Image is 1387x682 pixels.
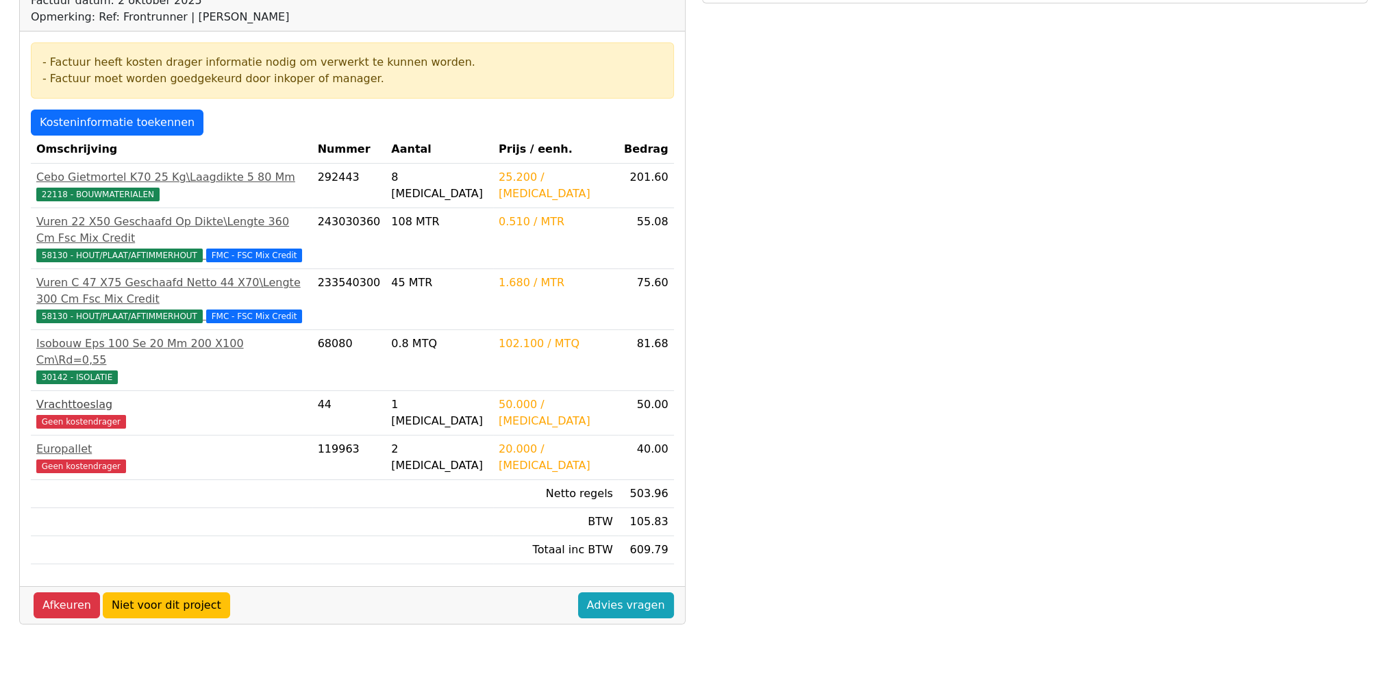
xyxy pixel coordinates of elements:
[493,480,618,508] td: Netto regels
[31,136,312,164] th: Omschrijving
[36,336,307,368] div: Isobouw Eps 100 Se 20 Mm 200 X100 Cm\Rd=0,55
[618,480,674,508] td: 503.96
[206,249,302,262] span: FMC - FSC Mix Credit
[36,310,203,323] span: 58130 - HOUT/PLAAT/AFTIMMERHOUT
[391,214,488,230] div: 108 MTR
[312,208,386,269] td: 243030360
[34,592,100,618] a: Afkeuren
[499,396,613,429] div: 50.000 / [MEDICAL_DATA]
[36,188,160,201] span: 22118 - BOUWMATERIALEN
[36,169,307,186] div: Cebo Gietmortel K70 25 Kg\Laagdikte 5 80 Mm
[36,214,307,263] a: Vuren 22 X50 Geschaafd Op Dikte\Lengte 360 Cm Fsc Mix Credit58130 - HOUT/PLAAT/AFTIMMERHOUT FMC -...
[103,592,230,618] a: Niet voor dit project
[618,330,674,391] td: 81.68
[36,396,307,429] a: VrachttoeslagGeen kostendrager
[386,136,493,164] th: Aantal
[312,164,386,208] td: 292443
[499,441,613,474] div: 20.000 / [MEDICAL_DATA]
[618,136,674,164] th: Bedrag
[618,508,674,536] td: 105.83
[36,415,126,429] span: Geen kostendrager
[499,169,613,202] div: 25.200 / [MEDICAL_DATA]
[36,275,307,324] a: Vuren C 47 X75 Geschaafd Netto 44 X70\Lengte 300 Cm Fsc Mix Credit58130 - HOUT/PLAAT/AFTIMMERHOUT...
[499,214,613,230] div: 0.510 / MTR
[391,169,488,202] div: 8 [MEDICAL_DATA]
[36,336,307,385] a: Isobouw Eps 100 Se 20 Mm 200 X100 Cm\Rd=0,5530142 - ISOLATIE
[42,54,662,71] div: - Factuur heeft kosten drager informatie nodig om verwerkt te kunnen worden.
[36,441,307,457] div: Europallet
[36,396,307,413] div: Vrachttoeslag
[31,110,203,136] a: Kosteninformatie toekennen
[391,275,488,291] div: 45 MTR
[499,336,613,352] div: 102.100 / MTQ
[31,9,289,25] div: Opmerking: Ref: Frontrunner | [PERSON_NAME]
[312,269,386,330] td: 233540300
[312,435,386,480] td: 119963
[493,136,618,164] th: Prijs / eenh.
[618,536,674,564] td: 609.79
[499,275,613,291] div: 1.680 / MTR
[618,269,674,330] td: 75.60
[42,71,662,87] div: - Factuur moet worden goedgekeurd door inkoper of manager.
[36,275,307,307] div: Vuren C 47 X75 Geschaafd Netto 44 X70\Lengte 300 Cm Fsc Mix Credit
[493,536,618,564] td: Totaal inc BTW
[312,330,386,391] td: 68080
[493,508,618,536] td: BTW
[36,214,307,247] div: Vuren 22 X50 Geschaafd Op Dikte\Lengte 360 Cm Fsc Mix Credit
[618,391,674,435] td: 50.00
[36,169,307,202] a: Cebo Gietmortel K70 25 Kg\Laagdikte 5 80 Mm22118 - BOUWMATERIALEN
[391,441,488,474] div: 2 [MEDICAL_DATA]
[206,310,302,323] span: FMC - FSC Mix Credit
[391,336,488,352] div: 0.8 MTQ
[618,435,674,480] td: 40.00
[618,208,674,269] td: 55.08
[391,396,488,429] div: 1 [MEDICAL_DATA]
[36,441,307,474] a: EuropalletGeen kostendrager
[312,136,386,164] th: Nummer
[36,370,118,384] span: 30142 - ISOLATIE
[578,592,674,618] a: Advies vragen
[618,164,674,208] td: 201.60
[312,391,386,435] td: 44
[36,249,203,262] span: 58130 - HOUT/PLAAT/AFTIMMERHOUT
[36,459,126,473] span: Geen kostendrager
